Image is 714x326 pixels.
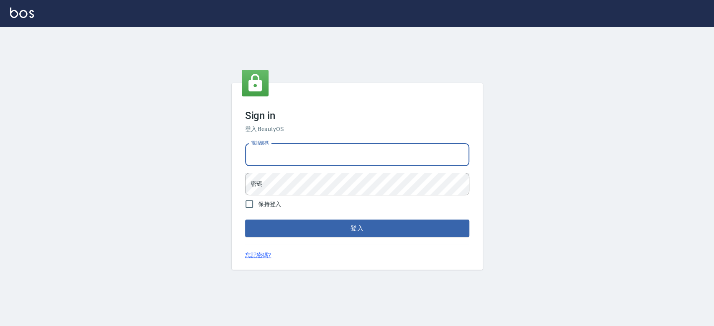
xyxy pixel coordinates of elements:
h3: Sign in [245,110,469,121]
button: 登入 [245,220,469,237]
img: Logo [10,8,34,18]
span: 保持登入 [258,200,282,209]
label: 電話號碼 [251,140,269,146]
h6: 登入 BeautyOS [245,125,469,134]
a: 忘記密碼? [245,251,271,260]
